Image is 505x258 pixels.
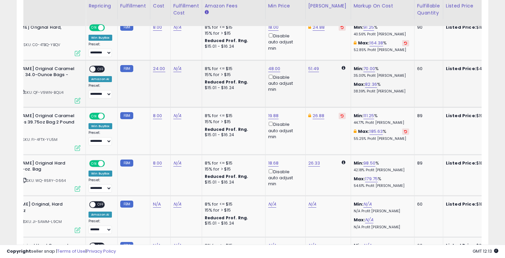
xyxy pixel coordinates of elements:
[173,112,181,119] a: N/A
[313,112,325,119] a: 26.88
[7,248,31,254] strong: Copyright
[153,160,162,167] a: 8.00
[369,40,383,46] a: 164.38
[308,2,348,9] div: [PERSON_NAME]
[268,2,303,9] div: Min Price
[205,79,248,85] b: Reduced Prof. Rng.
[354,24,364,30] b: Min:
[57,248,86,254] a: Terms of Use
[358,128,370,135] b: Max:
[120,2,147,9] div: Fulfillment
[358,40,370,46] b: Max:
[173,201,181,208] a: N/A
[96,202,106,208] span: OFF
[21,178,66,183] span: | SKU: WQ-R5RY-0664
[446,160,476,166] b: Listed Price:
[308,201,316,208] a: N/A
[308,160,320,167] a: 26.33
[365,81,377,88] a: 82.36
[473,248,498,254] span: 2025-09-16 12:13 GMT
[205,38,248,43] b: Reduced Prof. Rng.
[205,119,260,125] div: 15% for > $15
[354,81,365,87] b: Max:
[205,132,260,138] div: $15.01 - $16.24
[354,176,409,188] div: %
[205,2,263,9] div: Amazon Fees
[268,120,300,140] div: Disable auto adjust min
[268,73,300,93] div: Disable auto adjust min
[354,160,409,173] div: %
[354,89,409,94] p: 38.39% Profit [PERSON_NAME]
[365,176,378,182] a: 179.75
[354,201,364,207] b: Min:
[354,2,411,9] div: Markup on Cost
[18,219,62,224] span: | SKU: JI-5AMM-L9CM
[342,66,345,70] i: Calculated using Dynamic Max Price.
[205,160,260,166] div: 8% for <= $15
[268,65,281,72] a: 48.00
[205,9,209,15] small: Amazon Fees.
[417,160,438,166] div: 89
[354,184,409,188] p: 54.61% Profit [PERSON_NAME]
[446,65,476,72] b: Listed Price:
[89,42,112,57] div: Preset:
[173,65,181,72] a: N/A
[205,72,260,78] div: 15% for > $15
[89,212,112,218] div: Amazon AI
[363,201,371,208] a: N/A
[173,160,181,167] a: N/A
[205,85,260,91] div: $15.01 - $16.24
[446,201,501,207] div: $18.88
[96,66,106,72] span: OFF
[205,126,248,132] b: Reduced Prof. Rng.
[446,201,476,207] b: Listed Price:
[354,48,409,52] p: 52.85% Profit [PERSON_NAME]
[153,112,162,119] a: 8.00
[120,160,133,167] small: FBM
[354,81,409,94] div: %
[446,24,476,30] b: Listed Price:
[268,168,300,187] div: Disable auto adjust min
[205,201,260,207] div: 8% for <= $15
[363,24,374,31] a: 91.25
[89,35,112,41] div: Win BuyBox
[365,217,373,223] a: N/A
[205,44,260,49] div: $15.01 - $16.24
[354,73,409,78] p: 35.00% Profit [PERSON_NAME]
[205,113,260,119] div: 8% for <= $15
[89,131,112,146] div: Preset:
[417,201,438,207] div: 60
[446,2,504,9] div: Listed Price
[104,113,115,119] span: OFF
[18,42,60,47] span: | SKU: C0-4TBQ-YBQV
[354,113,409,125] div: %
[153,201,161,208] a: N/A
[19,90,63,95] span: | SKU: QF-V9WN-BQU4
[268,24,279,31] a: 18.00
[354,32,409,37] p: 40.56% Profit [PERSON_NAME]
[354,120,409,125] p: 44.77% Profit [PERSON_NAME]
[89,83,112,98] div: Preset:
[87,248,116,254] a: Privacy Policy
[354,209,409,214] p: N/A Profit [PERSON_NAME]
[205,221,260,226] div: $15.01 - $16.24
[120,24,133,31] small: FBM
[446,113,501,119] div: $19.88
[354,128,409,141] div: %
[313,24,325,31] a: 24.88
[120,65,133,72] small: FBM
[354,24,409,37] div: %
[268,32,300,51] div: Disable auto adjust min
[354,160,364,166] b: Min:
[89,171,112,177] div: Win BuyBox
[153,24,162,31] a: 8.00
[205,207,260,213] div: 15% for > $15
[205,66,260,72] div: 8% for <= $15
[89,123,112,129] div: Win BuyBox
[354,217,365,223] b: Max:
[446,160,501,166] div: $18.68
[363,112,374,119] a: 111.25
[153,65,165,72] a: 24.00
[89,178,112,193] div: Preset:
[120,112,133,119] small: FBM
